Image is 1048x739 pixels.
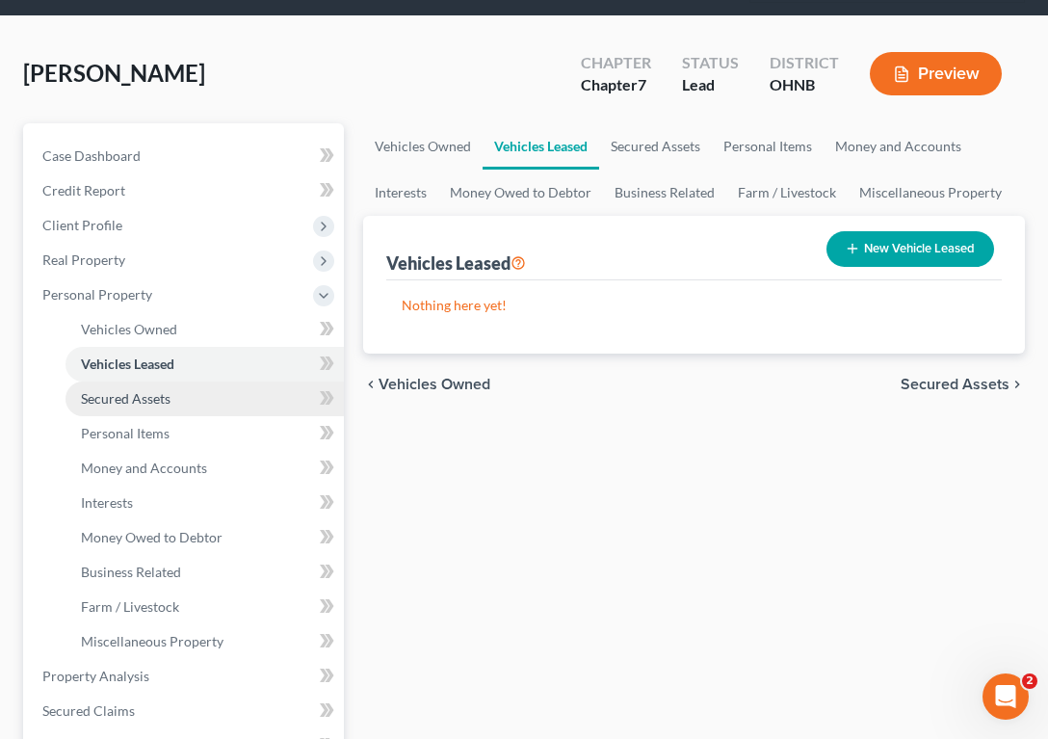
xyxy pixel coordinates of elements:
[682,52,739,74] div: Status
[81,564,181,580] span: Business Related
[581,52,651,74] div: Chapter
[65,416,344,451] a: Personal Items
[65,486,344,520] a: Interests
[1009,377,1025,392] i: chevron_right
[81,390,170,407] span: Secured Assets
[81,529,223,545] span: Money Owed to Debtor
[65,520,344,555] a: Money Owed to Debtor
[848,170,1013,216] a: Miscellaneous Property
[27,659,344,694] a: Property Analysis
[363,123,483,170] a: Vehicles Owned
[712,123,824,170] a: Personal Items
[638,75,646,93] span: 7
[81,598,179,615] span: Farm / Livestock
[824,123,973,170] a: Money and Accounts
[581,74,651,96] div: Chapter
[363,377,490,392] button: chevron_left Vehicles Owned
[65,312,344,347] a: Vehicles Owned
[42,217,122,233] span: Client Profile
[901,377,1009,392] span: Secured Assets
[682,74,739,96] div: Lead
[23,59,205,87] span: [PERSON_NAME]
[42,147,141,164] span: Case Dashboard
[65,555,344,590] a: Business Related
[770,74,839,96] div: OHNB
[65,590,344,624] a: Farm / Livestock
[42,286,152,303] span: Personal Property
[81,356,174,372] span: Vehicles Leased
[81,321,177,337] span: Vehicles Owned
[363,377,379,392] i: chevron_left
[65,347,344,382] a: Vehicles Leased
[386,251,526,275] div: Vehicles Leased
[363,170,438,216] a: Interests
[402,296,986,315] p: Nothing here yet!
[826,231,994,267] button: New Vehicle Leased
[65,451,344,486] a: Money and Accounts
[81,425,170,441] span: Personal Items
[81,460,207,476] span: Money and Accounts
[1022,673,1037,689] span: 2
[65,382,344,416] a: Secured Assets
[603,170,726,216] a: Business Related
[42,668,149,684] span: Property Analysis
[42,251,125,268] span: Real Property
[42,702,135,719] span: Secured Claims
[81,494,133,511] span: Interests
[438,170,603,216] a: Money Owed to Debtor
[599,123,712,170] a: Secured Assets
[42,182,125,198] span: Credit Report
[65,624,344,659] a: Miscellaneous Property
[379,377,490,392] span: Vehicles Owned
[870,52,1002,95] button: Preview
[982,673,1029,720] iframe: Intercom live chat
[726,170,848,216] a: Farm / Livestock
[27,173,344,208] a: Credit Report
[901,377,1025,392] button: Secured Assets chevron_right
[27,139,344,173] a: Case Dashboard
[483,123,599,170] a: Vehicles Leased
[27,694,344,728] a: Secured Claims
[81,633,223,649] span: Miscellaneous Property
[770,52,839,74] div: District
